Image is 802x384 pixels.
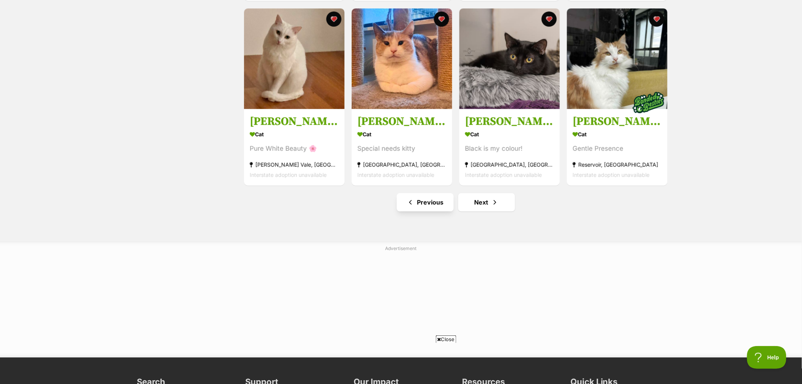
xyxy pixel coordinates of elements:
[244,109,345,186] a: [PERSON_NAME] 🌸 Cat Pure White Beauty 🌸 [PERSON_NAME] Vale, [GEOGRAPHIC_DATA] Interstate adoption...
[573,129,662,140] div: Cat
[573,159,662,170] div: Reservoir, [GEOGRAPHIC_DATA]
[434,11,449,27] button: favourite
[250,129,339,140] div: Cat
[357,114,446,129] h3: [PERSON_NAME] **2nd Chance Cat Rescue**
[326,11,341,27] button: favourite
[630,83,667,121] img: bonded besties
[357,172,434,178] span: Interstate adoption unavailable
[465,114,554,129] h3: [PERSON_NAME] Bunjil **2nd Chance Cat Rescue**
[465,172,542,178] span: Interstate adoption unavailable
[250,114,339,129] h3: [PERSON_NAME] 🌸
[357,159,446,170] div: [GEOGRAPHIC_DATA], [GEOGRAPHIC_DATA]
[458,193,515,211] a: Next page
[352,8,452,109] img: Annie **2nd Chance Cat Rescue**
[542,11,557,27] button: favourite
[459,8,560,109] img: Mumma Bunjil **2nd Chance Cat Rescue**
[250,143,339,154] div: Pure White Beauty 🌸
[567,8,667,109] img: Wendy & Tina
[573,143,662,154] div: Gentle Presence
[465,159,554,170] div: [GEOGRAPHIC_DATA], [GEOGRAPHIC_DATA]
[250,172,327,178] span: Interstate adoption unavailable
[263,346,539,380] iframe: Advertisement
[243,193,668,211] nav: Pagination
[573,172,650,178] span: Interstate adoption unavailable
[436,335,456,343] span: Close
[567,109,667,186] a: [PERSON_NAME] & [PERSON_NAME] Cat Gentle Presence Reservoir, [GEOGRAPHIC_DATA] Interstate adoptio...
[649,11,664,27] button: favourite
[244,8,345,109] img: Cressy 🌸
[357,143,446,154] div: Special needs kitty
[352,109,452,186] a: [PERSON_NAME] **2nd Chance Cat Rescue** Cat Special needs kitty [GEOGRAPHIC_DATA], [GEOGRAPHIC_DA...
[459,109,560,186] a: [PERSON_NAME] Bunjil **2nd Chance Cat Rescue** Cat Black is my colour! [GEOGRAPHIC_DATA], [GEOGRA...
[397,193,454,211] a: Previous page
[217,255,585,350] iframe: Advertisement
[465,129,554,140] div: Cat
[573,114,662,129] h3: [PERSON_NAME] & [PERSON_NAME]
[357,129,446,140] div: Cat
[747,346,787,369] iframe: Help Scout Beacon - Open
[250,159,339,170] div: [PERSON_NAME] Vale, [GEOGRAPHIC_DATA]
[465,143,554,154] div: Black is my colour!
